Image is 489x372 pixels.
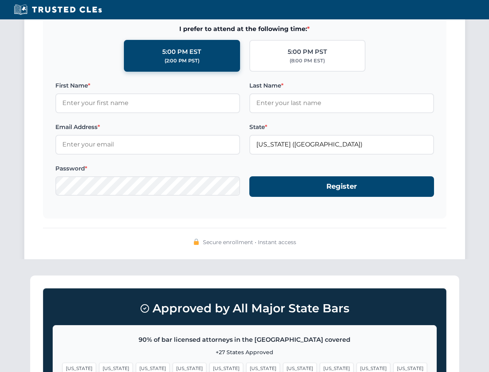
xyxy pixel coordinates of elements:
[55,81,240,90] label: First Name
[62,348,427,356] p: +27 States Approved
[249,176,434,197] button: Register
[55,93,240,113] input: Enter your first name
[55,24,434,34] span: I prefer to attend at the following time:
[249,135,434,154] input: Florida (FL)
[290,57,325,65] div: (8:00 PM EST)
[62,335,427,345] p: 90% of bar licensed attorneys in the [GEOGRAPHIC_DATA] covered
[53,298,437,319] h3: Approved by All Major State Bars
[249,93,434,113] input: Enter your last name
[288,47,327,57] div: 5:00 PM PST
[162,47,201,57] div: 5:00 PM EST
[165,57,199,65] div: (2:00 PM PST)
[193,239,199,245] img: 🔒
[249,122,434,132] label: State
[12,4,104,15] img: Trusted CLEs
[55,135,240,154] input: Enter your email
[55,164,240,173] label: Password
[203,238,296,246] span: Secure enrollment • Instant access
[249,81,434,90] label: Last Name
[55,122,240,132] label: Email Address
